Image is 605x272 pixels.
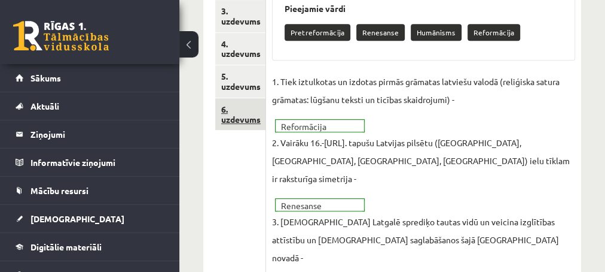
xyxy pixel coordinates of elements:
[356,24,405,41] p: Renesanse
[215,33,265,65] a: 4. uzdevums
[272,213,575,267] p: 3. [DEMOGRAPHIC_DATA] Latgalē sprediķo tautas vidū un veicina izglītības attīstību un [DEMOGRAPHI...
[215,65,265,98] a: 5. uzdevums
[281,200,348,211] span: Renesanse
[16,120,164,148] a: Ziņojumi
[16,205,164,232] a: [DEMOGRAPHIC_DATA]
[281,120,348,132] span: Reformācija
[30,72,61,83] span: Sākums
[16,233,164,261] a: Digitālie materiāli
[16,177,164,204] a: Mācību resursi
[411,24,462,41] p: Humānisms
[30,101,59,111] span: Aktuāli
[276,120,364,132] a: Reformācija
[30,149,164,176] legend: Informatīvie ziņojumi
[13,21,109,51] a: Rīgas 1. Tālmācības vidusskola
[467,24,520,41] p: Reformācija
[30,120,164,148] legend: Ziņojumi
[276,199,364,211] a: Renesanse
[30,213,124,224] span: [DEMOGRAPHIC_DATA]
[30,241,102,252] span: Digitālie materiāli
[30,185,88,196] span: Mācību resursi
[285,24,350,41] p: Pretreformācija
[16,92,164,120] a: Aktuāli
[272,134,575,188] p: 2. Vairāku 16.-[URL]. tapušu Latvijas pilsētu ([GEOGRAPHIC_DATA], [GEOGRAPHIC_DATA], [GEOGRAPHIC_...
[272,72,575,108] p: 1. Tiek iztulkotas un izdotas pirmās grāmatas latviešu valodā (reliģiska satura grāmatas: lūgšanu...
[285,4,563,14] h3: Pieejamie vārdi
[16,64,164,92] a: Sākums
[16,149,164,176] a: Informatīvie ziņojumi
[12,12,289,25] body: Editor, wiswyg-editor-47024943393780-1757954428-962
[215,98,265,131] a: 6. uzdevums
